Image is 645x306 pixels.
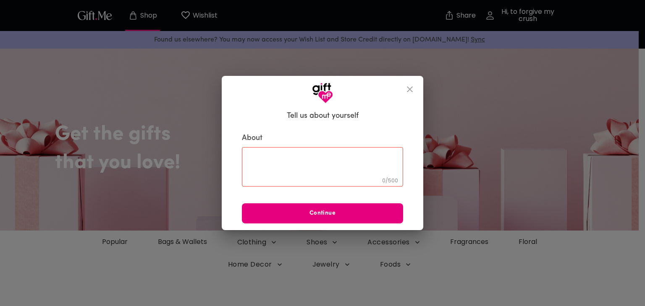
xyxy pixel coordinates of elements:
[242,203,403,223] button: Continue
[287,111,359,121] h6: Tell us about yourself
[242,209,403,218] span: Continue
[242,133,403,143] label: About
[382,177,398,184] span: 0 / 500
[400,79,420,99] button: close
[312,83,333,104] img: GiftMe Logo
